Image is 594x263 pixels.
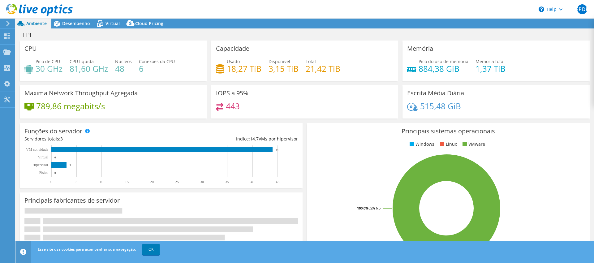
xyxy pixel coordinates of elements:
[216,45,249,52] h3: Capacidade
[70,164,71,167] text: 3
[50,180,52,184] text: 0
[60,136,63,142] span: 3
[115,65,132,72] h4: 48
[312,128,585,135] h3: Principais sistemas operacionais
[368,206,381,210] tspan: ESXi 6.5
[476,65,506,72] h4: 1,37 TiB
[26,147,48,152] text: VM convidada
[306,58,316,64] span: Total
[100,180,103,184] text: 10
[36,103,105,110] h4: 789,86 megabits/s
[419,65,468,72] h4: 884,38 GiB
[70,65,108,72] h4: 81,60 GHz
[38,247,136,252] span: Esse site usa cookies para acompanhar sua navegação.
[54,171,56,175] text: 0
[36,58,60,64] span: Pico de CPU
[135,20,163,26] span: Cloud Pricing
[20,32,42,38] h1: FPF
[577,4,587,14] span: FPDF
[200,180,204,184] text: 30
[150,180,154,184] text: 20
[419,58,468,64] span: Pico do uso de memória
[39,170,48,175] tspan: Físico
[70,58,94,64] span: CPU líquida
[115,58,132,64] span: Núcleos
[227,58,240,64] span: Usado
[62,20,90,26] span: Desempenho
[175,180,179,184] text: 25
[276,180,279,184] text: 45
[139,58,175,64] span: Conexões da CPU
[476,58,505,64] span: Memória total
[420,103,461,110] h4: 515,48 GiB
[24,45,37,52] h3: CPU
[216,90,248,97] h3: IOPS a 95%
[24,197,120,204] h3: Principais fabricantes de servidor
[24,128,82,135] h3: Funções do servidor
[539,6,544,12] svg: \n
[105,20,120,26] span: Virtual
[38,155,49,159] text: Virtual
[276,148,279,151] text: 44
[269,65,299,72] h4: 3,15 TiB
[32,163,48,167] text: Hipervisor
[24,90,138,97] h3: Maxima Network Throughput Agregada
[357,206,368,210] tspan: 100.0%
[269,58,290,64] span: Disponível
[54,156,56,159] text: 0
[226,103,240,110] h4: 443
[139,65,175,72] h4: 6
[251,180,254,184] text: 40
[225,180,229,184] text: 35
[24,136,161,142] div: Servidores totais:
[250,136,259,142] span: 14.7
[75,180,77,184] text: 5
[142,244,160,255] a: OK
[227,65,261,72] h4: 18,27 TiB
[36,65,62,72] h4: 30 GHz
[306,65,340,72] h4: 21,42 TiB
[407,45,433,52] h3: Memória
[407,90,464,97] h3: Escrita Média Diária
[125,180,129,184] text: 15
[408,141,434,148] li: Windows
[26,20,47,26] span: Ambiente
[461,141,485,148] li: VMware
[161,136,298,142] div: Índice: VMs por hipervisor
[438,141,457,148] li: Linux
